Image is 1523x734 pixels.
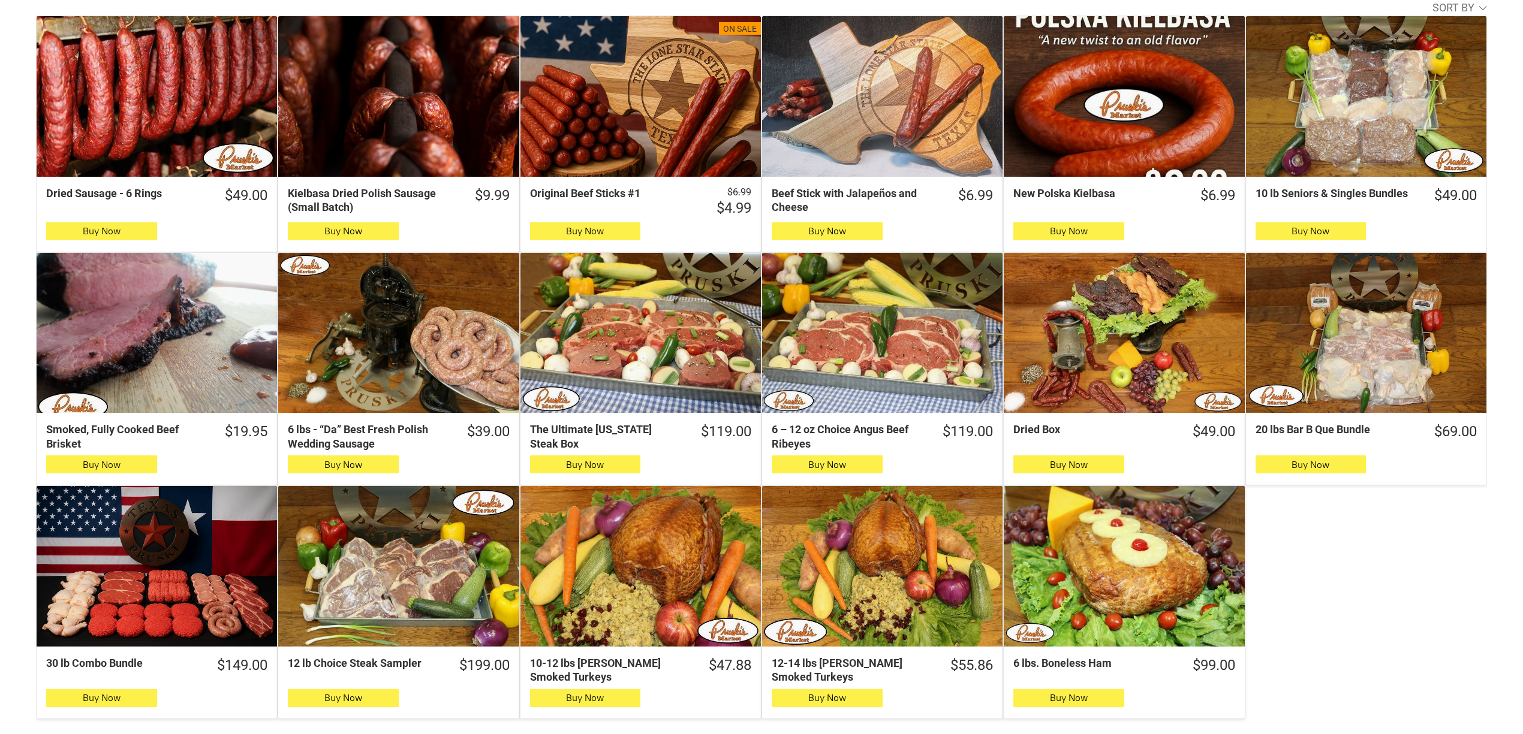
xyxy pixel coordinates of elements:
[46,455,157,473] button: Buy Now
[958,186,993,205] div: $6.99
[1256,186,1412,200] div: 10 lb Seniors & Singles Bundles
[1434,186,1477,205] div: $49.00
[46,656,195,670] div: 30 lb Combo Bundle
[288,455,399,473] button: Buy Now
[467,422,510,441] div: $39.00
[1004,16,1244,177] a: New Polska Kielbasa
[1193,656,1235,675] div: $99.00
[1013,689,1124,707] button: Buy Now
[83,692,121,703] span: Buy Now
[1013,222,1124,240] button: Buy Now
[566,459,604,470] span: Buy Now
[1256,422,1412,436] div: 20 lbs Bar B Que Bundle
[288,689,399,707] button: Buy Now
[324,692,362,703] span: Buy Now
[520,422,761,451] a: $119.00The Ultimate [US_STATE] Steak Box
[762,186,1003,215] a: $6.99Beef Stick with Jalapeños and Cheese
[1193,422,1235,441] div: $49.00
[1434,422,1477,441] div: $69.00
[83,459,121,470] span: Buy Now
[530,422,679,451] div: The Ultimate [US_STATE] Steak Box
[762,16,1003,177] a: Beef Stick with Jalapeños and Cheese
[950,656,993,675] div: $55.86
[288,422,444,451] div: 6 lbs - “Da” Best Fresh Polish Wedding Sausage
[278,186,519,215] a: $9.99Kielbasa Dried Polish Sausage (Small Batch)
[288,186,452,215] div: Kielbasa Dried Polish Sausage (Small Batch)
[1256,455,1367,473] button: Buy Now
[530,689,641,707] button: Buy Now
[37,422,277,451] a: $19.95Smoked, Fully Cooked Beef Brisket
[701,422,751,441] div: $119.00
[727,186,751,198] s: $6.99
[83,225,121,237] span: Buy Now
[566,692,604,703] span: Buy Now
[1050,459,1088,470] span: Buy Now
[772,689,883,707] button: Buy Now
[808,225,846,237] span: Buy Now
[1004,422,1244,441] a: $49.00Dried Box
[520,16,761,177] a: On SaleOriginal Beef Sticks #1
[1050,692,1088,703] span: Buy Now
[324,459,362,470] span: Buy Now
[717,199,751,218] div: $4.99
[1004,656,1244,675] a: $99.006 lbs. Boneless Ham
[1013,186,1178,200] div: New Polska Kielbasa
[1004,253,1244,413] a: Dried Box
[762,486,1003,647] a: 12-14 lbs Pruski&#39;s Smoked Turkeys
[459,656,510,675] div: $199.00
[225,186,267,205] div: $49.00
[1050,225,1088,237] span: Buy Now
[566,225,604,237] span: Buy Now
[1246,186,1486,205] a: $49.0010 lb Seniors & Singles Bundles
[46,222,157,240] button: Buy Now
[762,253,1003,413] a: 6 – 12 oz Choice Angus Beef Ribeyes
[530,656,687,684] div: 10-12 lbs [PERSON_NAME] Smoked Turkeys
[520,486,761,647] a: 10-12 lbs Pruski&#39;s Smoked Turkeys
[1246,16,1486,177] a: 10 lb Seniors &amp; Singles Bundles
[324,225,362,237] span: Buy Now
[46,689,157,707] button: Buy Now
[278,253,519,413] a: 6 lbs - “Da” Best Fresh Polish Wedding Sausage
[762,422,1003,451] a: $119.006 – 12 oz Choice Angus Beef Ribeyes
[278,486,519,647] a: 12 lb Choice Steak Sampler
[278,422,519,451] a: $39.006 lbs - “Da” Best Fresh Polish Wedding Sausage
[1004,486,1244,647] a: 6 lbs. Boneless Ham
[520,186,761,218] a: $6.99 $4.99Original Beef Sticks #1
[772,455,883,473] button: Buy Now
[278,656,519,675] a: $199.0012 lb Choice Steak Sampler
[808,692,846,703] span: Buy Now
[46,186,203,200] div: Dried Sausage - 6 Rings
[943,422,993,441] div: $119.00
[475,186,510,205] div: $9.99
[530,455,641,473] button: Buy Now
[772,656,928,684] div: 12-14 lbs [PERSON_NAME] Smoked Turkeys
[1246,253,1486,413] a: 20 lbs Bar B Que Bundle
[37,486,277,647] a: 30 lb Combo Bundle
[723,23,757,35] div: On Sale
[46,422,203,451] div: Smoked, Fully Cooked Beef Brisket
[520,253,761,413] a: The Ultimate Texas Steak Box
[520,656,761,684] a: $47.8810-12 lbs [PERSON_NAME] Smoked Turkeys
[288,656,437,670] div: 12 lb Choice Steak Sampler
[37,656,277,675] a: $149.0030 lb Combo Bundle
[530,222,641,240] button: Buy Now
[217,656,267,675] div: $149.00
[530,186,694,200] div: Original Beef Sticks #1
[1292,459,1329,470] span: Buy Now
[1004,186,1244,205] a: $6.99New Polska Kielbasa
[37,16,277,177] a: Dried Sausage - 6 Rings
[37,186,277,205] a: $49.00Dried Sausage - 6 Rings
[709,656,751,675] div: $47.88
[278,16,519,177] a: Kielbasa Dried Polish Sausage (Small Batch)
[1200,186,1235,205] div: $6.99
[1256,222,1367,240] button: Buy Now
[772,422,920,451] div: 6 – 12 oz Choice Angus Beef Ribeyes
[808,459,846,470] span: Buy Now
[1292,225,1329,237] span: Buy Now
[225,422,267,441] div: $19.95
[1246,422,1486,441] a: $69.0020 lbs Bar B Que Bundle
[772,186,936,215] div: Beef Stick with Jalapeños and Cheese
[1013,455,1124,473] button: Buy Now
[1013,656,1170,670] div: 6 lbs. Boneless Ham
[762,656,1003,684] a: $55.8612-14 lbs [PERSON_NAME] Smoked Turkeys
